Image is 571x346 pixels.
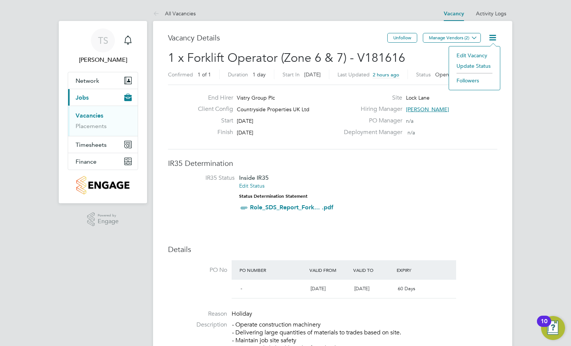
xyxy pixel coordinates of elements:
span: 60 Days [398,285,415,292]
span: Holiday [232,310,252,318]
span: Inside IR35 [239,174,269,181]
div: PO Number [238,263,308,277]
span: n/a [406,118,413,124]
a: All Vacancies [153,10,196,17]
button: Network [68,72,138,89]
span: [DATE] [237,118,253,124]
span: Countryside Properties UK Ltd [237,106,309,113]
li: Edit Vacancy [453,50,496,61]
label: Status [416,71,431,78]
nav: Main navigation [59,21,147,203]
h3: Details [168,245,497,254]
strong: Status Determination Statement [239,194,308,199]
li: Followers [453,75,496,86]
label: Site [339,94,402,102]
span: Thomas Seddon [68,55,138,64]
div: Valid To [351,263,395,277]
label: Start [192,117,233,125]
span: Lock Lane [406,94,430,101]
span: Network [76,77,99,84]
a: TS[PERSON_NAME] [68,28,138,64]
div: Expiry [395,263,439,277]
span: 2 hours ago [373,72,399,78]
span: Vistry Group Plc [237,94,275,101]
span: 1 day [253,71,266,78]
span: TS [98,36,108,45]
span: Powered by [98,212,119,219]
span: [DATE] [237,129,253,136]
a: Activity Logs [476,10,506,17]
label: Last Updated [338,71,370,78]
label: End Hirer [192,94,233,102]
label: Confirmed [168,71,193,78]
a: Vacancy [444,10,464,17]
h3: IR35 Determination [168,158,497,168]
label: Reason [168,310,227,318]
span: 1 x Forklift Operator (Zone 6 & 7) - V181616 [168,51,405,65]
li: Update Status [453,61,496,71]
span: 1 of 1 [198,71,211,78]
label: Hiring Manager [339,105,402,113]
img: countryside-properties-logo-retina.png [76,176,129,194]
h3: Vacancy Details [168,33,387,43]
span: Timesheets [76,141,107,148]
label: Client Config [192,105,233,113]
button: Open Resource Center, 10 new notifications [541,316,565,340]
div: Valid From [308,263,351,277]
button: Finance [68,153,138,170]
button: Timesheets [68,136,138,153]
span: Open [435,71,449,78]
a: Powered byEngage [87,212,119,227]
span: n/a [407,129,415,136]
label: PO Manager [339,117,402,125]
span: [DATE] [304,71,321,78]
span: [DATE] [354,285,369,292]
span: Engage [98,218,119,225]
label: Finish [192,128,233,136]
span: - [241,285,242,292]
a: Vacancies [76,112,103,119]
label: Duration [228,71,248,78]
button: Unfollow [387,33,417,43]
span: [PERSON_NAME] [406,106,449,113]
span: Jobs [76,94,89,101]
a: Go to home page [68,176,138,194]
span: Finance [76,158,97,165]
label: Deployment Manager [339,128,402,136]
label: Start In [283,71,300,78]
button: Jobs [68,89,138,106]
span: [DATE] [311,285,326,292]
button: Manage Vendors (2) [423,33,481,43]
div: Jobs [68,106,138,136]
a: Role_SDS_Report_Fork... .pdf [250,204,333,211]
label: IR35 Status [175,174,235,182]
a: Edit Status [239,182,265,189]
a: Placements [76,122,107,130]
label: PO No [168,266,227,274]
div: 10 [541,321,547,331]
label: Description [168,321,227,329]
